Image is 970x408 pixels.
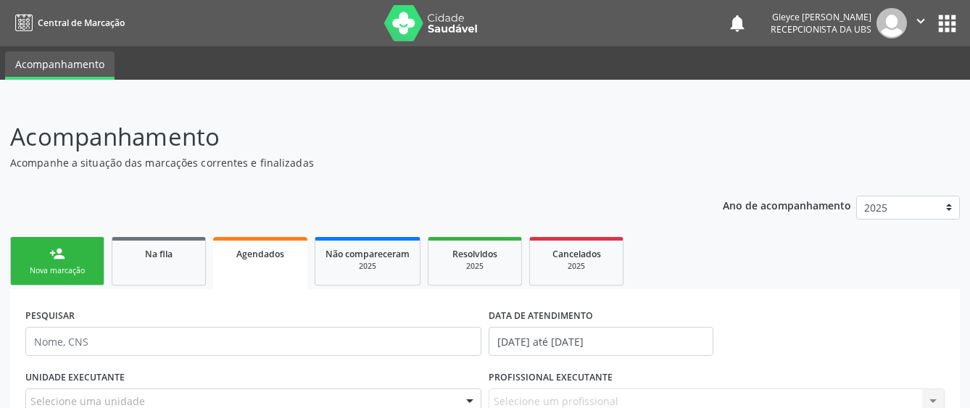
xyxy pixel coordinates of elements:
[10,11,125,35] a: Central de Marcação
[25,304,75,327] label: PESQUISAR
[439,261,511,272] div: 2025
[723,196,851,214] p: Ano de acompanhamento
[727,13,747,33] button: notifications
[771,23,871,36] span: Recepcionista da UBS
[10,155,675,170] p: Acompanhe a situação das marcações correntes e finalizadas
[489,304,593,327] label: DATA DE ATENDIMENTO
[489,327,713,356] input: Selecione um intervalo
[5,51,115,80] a: Acompanhamento
[145,248,173,260] span: Na fila
[540,261,613,272] div: 2025
[771,11,871,23] div: Gleyce [PERSON_NAME]
[326,261,410,272] div: 2025
[452,248,497,260] span: Resolvidos
[38,17,125,29] span: Central de Marcação
[326,248,410,260] span: Não compareceram
[907,8,934,38] button: 
[10,119,675,155] p: Acompanhamento
[25,366,125,388] label: UNIDADE EXECUTANTE
[49,246,65,262] div: person_add
[25,327,481,356] input: Nome, CNS
[934,11,960,36] button: apps
[913,13,929,29] i: 
[489,366,613,388] label: PROFISSIONAL EXECUTANTE
[876,8,907,38] img: img
[236,248,284,260] span: Agendados
[552,248,601,260] span: Cancelados
[21,265,94,276] div: Nova marcação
